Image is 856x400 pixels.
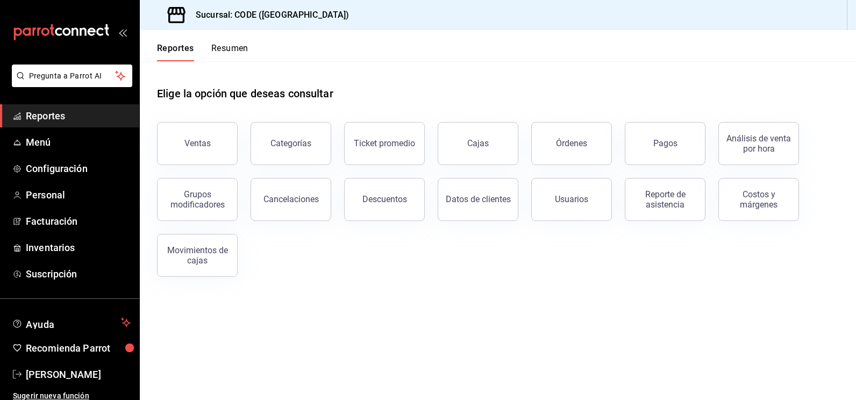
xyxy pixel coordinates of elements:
[344,122,425,165] button: Ticket promedio
[26,240,131,255] span: Inventarios
[26,188,131,202] span: Personal
[26,367,131,382] span: [PERSON_NAME]
[344,178,425,221] button: Descuentos
[438,178,518,221] button: Datos de clientes
[251,122,331,165] button: Categorías
[438,122,518,165] button: Cajas
[718,178,799,221] button: Costos y márgenes
[157,43,194,61] button: Reportes
[26,161,131,176] span: Configuración
[157,234,238,277] button: Movimientos de cajas
[354,138,415,148] div: Ticket promedio
[26,316,117,329] span: Ayuda
[632,189,698,210] div: Reporte de asistencia
[263,194,319,204] div: Cancelaciones
[26,341,131,355] span: Recomienda Parrot
[157,85,333,102] h1: Elige la opción que deseas consultar
[26,214,131,228] span: Facturación
[653,138,677,148] div: Pagos
[187,9,349,22] h3: Sucursal: CODE ([GEOGRAPHIC_DATA])
[12,65,132,87] button: Pregunta a Parrot AI
[26,135,131,149] span: Menú
[157,43,248,61] div: navigation tabs
[184,138,211,148] div: Ventas
[718,122,799,165] button: Análisis de venta por hora
[555,194,588,204] div: Usuarios
[26,109,131,123] span: Reportes
[446,194,511,204] div: Datos de clientes
[625,122,705,165] button: Pagos
[531,178,612,221] button: Usuarios
[118,28,127,37] button: open_drawer_menu
[467,138,489,148] div: Cajas
[556,138,587,148] div: Órdenes
[531,122,612,165] button: Órdenes
[157,178,238,221] button: Grupos modificadores
[725,189,792,210] div: Costos y márgenes
[29,70,116,82] span: Pregunta a Parrot AI
[362,194,407,204] div: Descuentos
[8,78,132,89] a: Pregunta a Parrot AI
[270,138,311,148] div: Categorías
[26,267,131,281] span: Suscripción
[725,133,792,154] div: Análisis de venta por hora
[211,43,248,61] button: Resumen
[251,178,331,221] button: Cancelaciones
[157,122,238,165] button: Ventas
[164,245,231,266] div: Movimientos de cajas
[164,189,231,210] div: Grupos modificadores
[625,178,705,221] button: Reporte de asistencia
